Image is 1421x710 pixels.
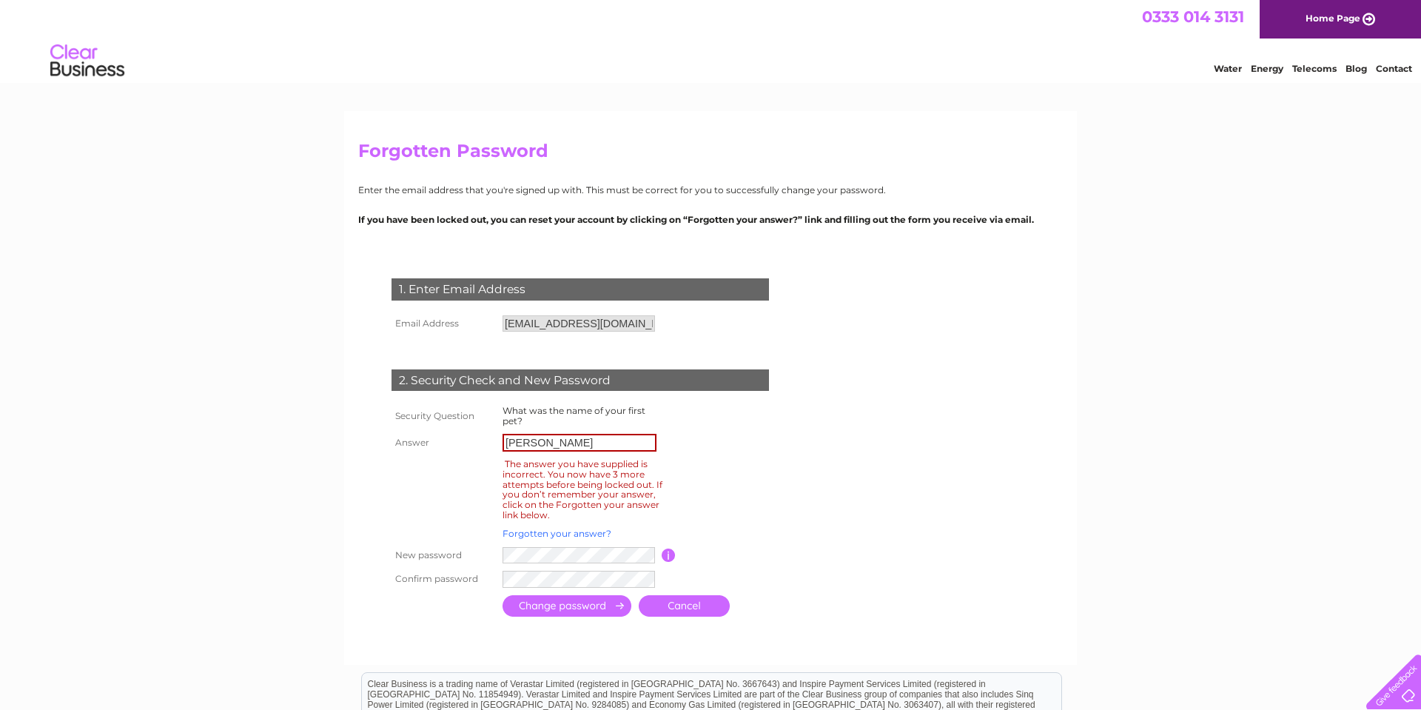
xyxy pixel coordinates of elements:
[358,183,1063,197] p: Enter the email address that you're signed up with. This must be correct for you to successfully ...
[1346,63,1367,74] a: Blog
[639,595,730,617] a: Cancel
[1251,63,1283,74] a: Energy
[1376,63,1412,74] a: Contact
[503,528,611,539] a: Forgotten your answer?
[50,38,125,84] img: logo.png
[503,595,631,617] input: Submit
[388,312,499,335] th: Email Address
[358,141,1063,169] h2: Forgotten Password
[1214,63,1242,74] a: Water
[388,402,499,430] th: Security Question
[1142,7,1244,26] a: 0333 014 3131
[388,543,499,568] th: New password
[1292,63,1337,74] a: Telecoms
[388,430,499,455] th: Answer
[362,8,1061,72] div: Clear Business is a trading name of Verastar Limited (registered in [GEOGRAPHIC_DATA] No. 3667643...
[388,567,499,592] th: Confirm password
[392,369,769,392] div: 2. Security Check and New Password
[662,549,676,562] input: Information
[392,278,769,301] div: 1. Enter Email Address
[358,212,1063,227] p: If you have been locked out, you can reset your account by clicking on “Forgotten your answer?” l...
[503,405,645,426] label: What was the name of your first pet?
[503,456,662,523] div: The answer you have supplied is incorrect. You now have 3 more attempts before being locked out. ...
